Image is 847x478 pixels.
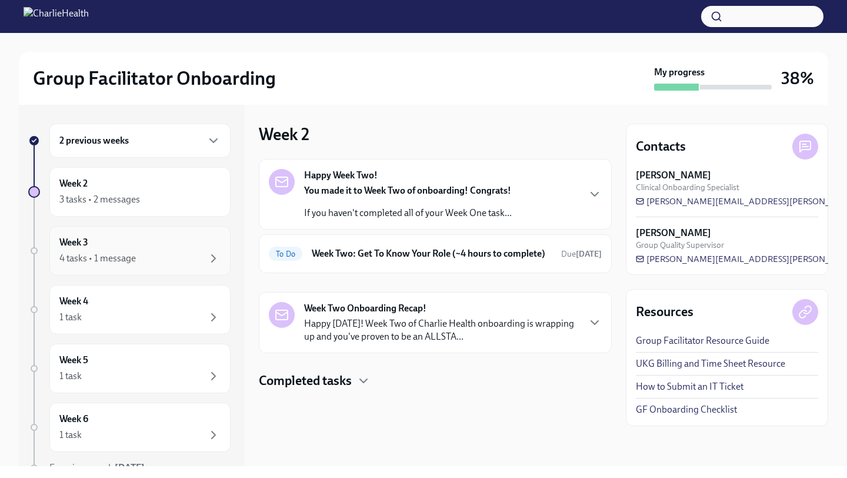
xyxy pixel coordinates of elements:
span: Clinical Onboarding Specialist [636,182,739,193]
h6: Week 2 [59,177,88,190]
h6: Week 6 [59,413,88,426]
h4: Completed tasks [259,372,352,390]
h2: Group Facilitator Onboarding [33,67,276,90]
a: UKG Billing and Time Sheet Resource [636,357,785,370]
h3: 38% [781,68,814,89]
span: To Do [269,250,302,258]
span: Due [561,249,602,259]
a: Week 51 task [28,344,231,393]
strong: [PERSON_NAME] [636,227,711,240]
h4: Resources [636,303,693,321]
span: Experience ends [49,462,145,473]
div: 2 previous weeks [49,124,231,158]
strong: Week Two Onboarding Recap! [304,302,426,315]
div: 3 tasks • 2 messages [59,193,140,206]
a: Week 23 tasks • 2 messages [28,167,231,217]
span: Group Quality Supervisor [636,240,724,251]
p: Happy [DATE]! Week Two of Charlie Health onboarding is wrapping up and you've proven to be an ALL... [304,317,578,343]
a: To DoWeek Two: Get To Know Your Role (~4 hours to complete)Due[DATE] [269,244,602,263]
strong: [DATE] [115,462,145,473]
a: Week 41 task [28,285,231,334]
h6: Week 5 [59,354,88,367]
a: Week 34 tasks • 1 message [28,226,231,275]
h6: Week 3 [59,236,88,249]
a: GF Onboarding Checklist [636,403,737,416]
div: 1 task [59,311,82,324]
h6: Week Two: Get To Know Your Role (~4 hours to complete) [312,247,552,260]
h6: Week 4 [59,295,88,308]
a: Group Facilitator Resource Guide [636,334,769,347]
h3: Week 2 [259,124,309,145]
div: 1 task [59,429,82,442]
div: Completed tasks [259,372,612,390]
div: 4 tasks • 1 message [59,252,136,265]
a: Week 61 task [28,403,231,452]
h6: 2 previous weeks [59,134,129,147]
strong: Happy Week Two! [304,169,378,182]
p: If you haven't completed all of your Week One task... [304,207,512,220]
a: How to Submit an IT Ticket [636,380,743,393]
strong: [PERSON_NAME] [636,169,711,182]
strong: [DATE] [576,249,602,259]
h4: Contacts [636,138,686,155]
img: CharlieHealth [24,7,89,26]
strong: You made it to Week Two of onboarding! Congrats! [304,185,511,196]
strong: My progress [654,66,705,79]
span: September 16th, 2025 10:00 [561,248,602,260]
div: 1 task [59,370,82,383]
